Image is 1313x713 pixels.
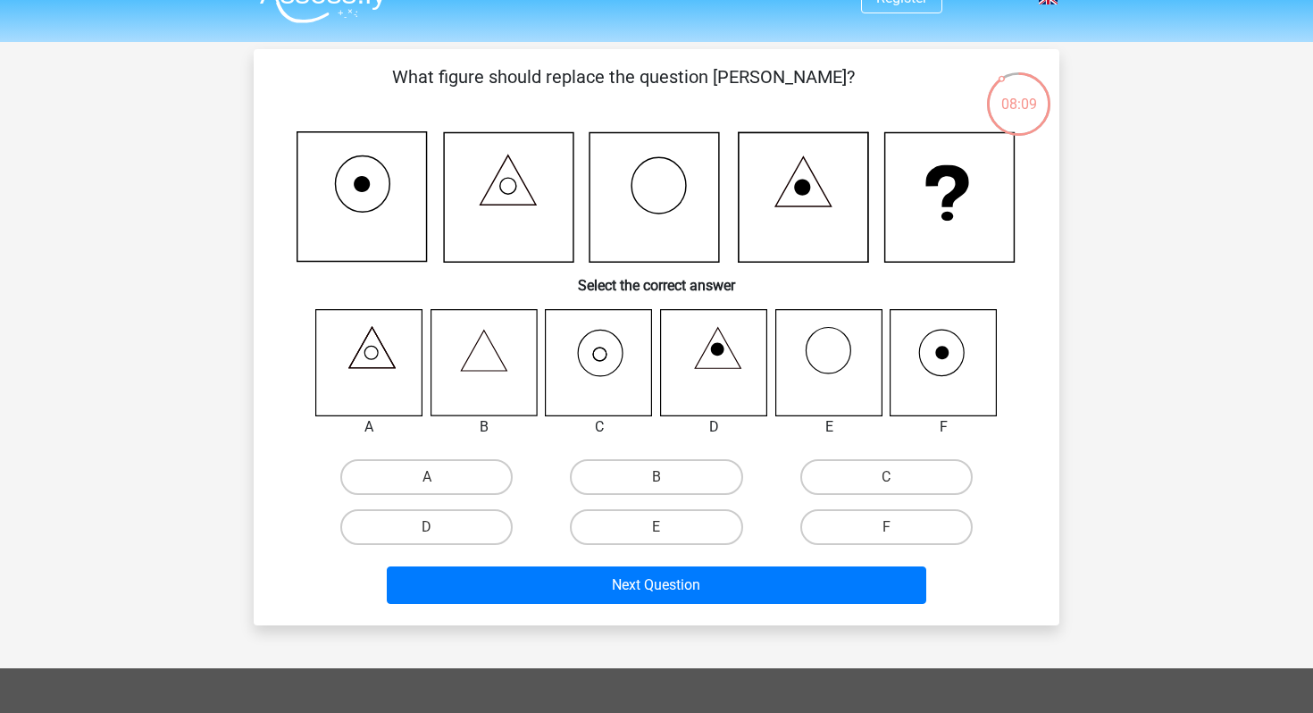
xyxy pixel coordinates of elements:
[876,416,1011,438] div: F
[762,416,897,438] div: E
[282,63,964,117] p: What figure should replace the question [PERSON_NAME]?
[302,416,437,438] div: A
[647,416,782,438] div: D
[570,509,742,545] label: E
[340,459,513,495] label: A
[282,263,1031,294] h6: Select the correct answer
[531,416,666,438] div: C
[417,416,552,438] div: B
[340,509,513,545] label: D
[800,509,973,545] label: F
[570,459,742,495] label: B
[387,566,927,604] button: Next Question
[800,459,973,495] label: C
[985,71,1052,115] div: 08:09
